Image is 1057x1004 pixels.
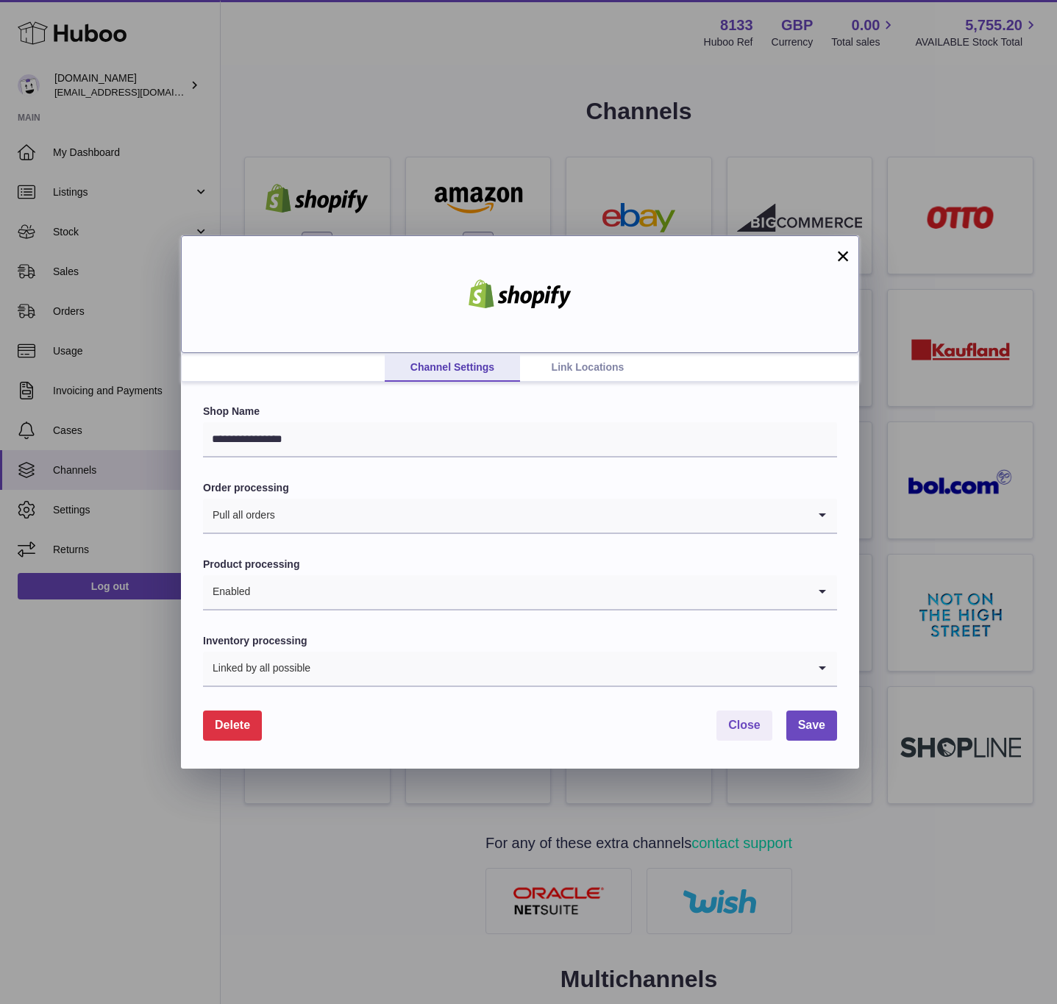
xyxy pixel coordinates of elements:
a: Link Locations [520,354,655,382]
span: Linked by all possible [203,652,311,686]
button: Save [786,711,837,741]
img: shopify [458,280,583,309]
input: Search for option [276,499,808,533]
span: Close [728,719,761,731]
div: Search for option [203,499,837,534]
a: Channel Settings [385,354,520,382]
button: × [834,247,852,265]
button: Delete [203,711,262,741]
label: Inventory processing [203,634,837,648]
span: Enabled [203,575,251,609]
label: Shop Name [203,405,837,419]
div: Search for option [203,575,837,610]
span: Save [798,719,825,731]
input: Search for option [311,652,808,686]
input: Search for option [251,575,808,609]
label: Order processing [203,481,837,495]
div: Search for option [203,652,837,687]
span: Delete [215,719,250,731]
label: Product processing [203,558,837,572]
span: Pull all orders [203,499,276,533]
button: Close [716,711,772,741]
